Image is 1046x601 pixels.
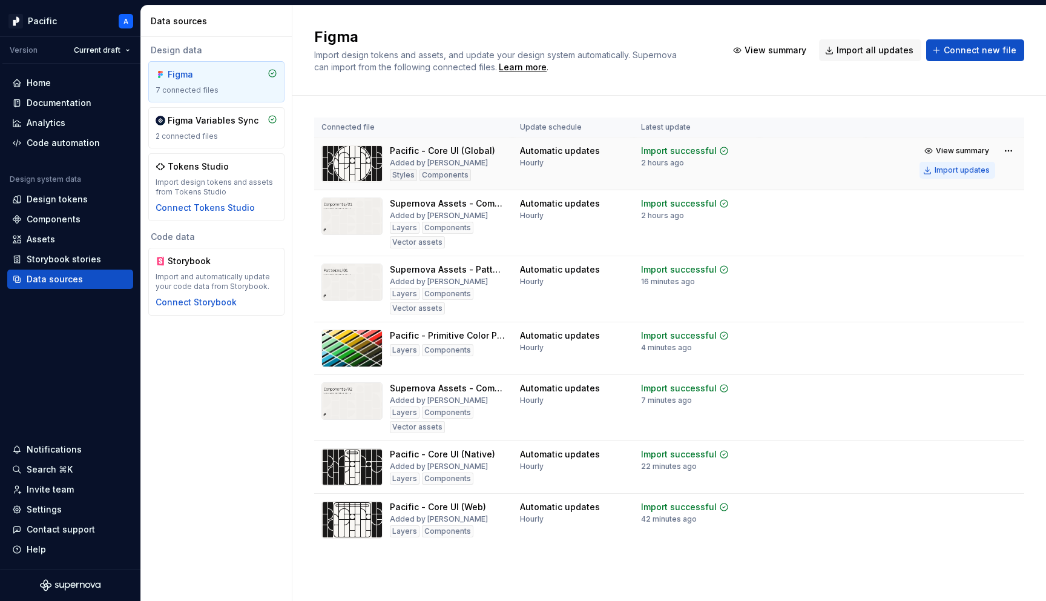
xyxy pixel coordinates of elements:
[837,44,913,56] span: Import all updates
[27,273,83,285] div: Data sources
[8,14,23,28] img: 8d0dbd7b-a897-4c39-8ca0-62fbda938e11.png
[936,146,989,156] span: View summary
[390,264,505,276] div: Supernova Assets - Patterns 01
[926,39,1024,61] button: Connect new file
[641,448,717,460] div: Import successful
[7,73,133,93] a: Home
[390,462,488,471] div: Added by [PERSON_NAME]
[641,382,717,394] div: Import successful
[156,85,277,95] div: 7 connected files
[390,501,486,513] div: Pacific - Core UI (Web)
[10,45,38,55] div: Version
[27,543,46,556] div: Help
[819,39,921,61] button: Import all updates
[27,117,65,129] div: Analytics
[168,255,226,267] div: Storybook
[168,68,226,81] div: Figma
[7,93,133,113] a: Documentation
[497,63,548,72] span: .
[390,382,505,394] div: Supernova Assets - Components 02
[7,230,133,249] a: Assets
[422,407,473,419] div: Components
[148,248,285,316] a: StorybookImport and automatically update your code data from Storybook.Connect Storybook
[641,396,692,405] div: 7 minutes ago
[7,133,133,153] a: Code automation
[422,288,473,300] div: Components
[641,343,692,353] div: 4 minutes ago
[7,250,133,269] a: Storybook stories
[944,44,1016,56] span: Connect new file
[419,169,471,181] div: Components
[520,264,600,276] div: Automatic updates
[27,137,100,149] div: Code automation
[390,236,445,248] div: Vector assets
[27,523,95,536] div: Contact support
[10,174,81,184] div: Design system data
[148,231,285,243] div: Code data
[641,277,695,287] div: 16 minutes ago
[390,169,417,181] div: Styles
[7,190,133,209] a: Design tokens
[520,462,544,471] div: Hourly
[156,202,255,214] button: Connect Tokens Studio
[27,77,51,89] div: Home
[520,514,544,524] div: Hourly
[168,115,258,127] div: Figma Variables Sync
[74,45,120,55] span: Current draft
[745,44,806,56] span: View summary
[641,211,684,221] div: 2 hours ago
[919,142,995,159] button: View summary
[390,473,419,485] div: Layers
[390,145,495,157] div: Pacific - Core UI (Global)
[7,520,133,539] button: Contact support
[520,448,600,460] div: Automatic updates
[156,178,277,197] div: Import design tokens and assets from Tokens Studio
[28,15,57,27] div: Pacific
[148,44,285,56] div: Design data
[513,118,634,138] th: Update schedule
[7,480,133,499] a: Invite team
[520,211,544,221] div: Hourly
[148,153,285,221] a: Tokens StudioImport design tokens and assets from Tokens StudioConnect Tokens Studio
[422,473,473,485] div: Components
[156,296,237,308] div: Connect Storybook
[499,61,547,73] div: Learn more
[935,165,990,175] div: Import updates
[168,161,229,173] div: Tokens Studio
[390,448,495,460] div: Pacific - Core UI (Native)
[390,198,505,210] div: Supernova Assets - Components 01
[390,421,445,433] div: Vector assets
[641,198,717,210] div: Import successful
[520,343,544,353] div: Hourly
[27,483,74,496] div: Invite team
[634,118,760,138] th: Latest update
[7,113,133,133] a: Analytics
[27,253,101,265] div: Storybook stories
[390,222,419,234] div: Layers
[641,145,717,157] div: Import successful
[314,118,513,138] th: Connected file
[314,27,712,47] h2: Figma
[520,158,544,168] div: Hourly
[520,277,544,287] div: Hourly
[520,330,600,342] div: Automatic updates
[156,272,277,291] div: Import and automatically update your code data from Storybook.
[151,15,287,27] div: Data sources
[520,396,544,405] div: Hourly
[40,579,100,591] svg: Supernova Logo
[27,503,62,516] div: Settings
[641,462,697,471] div: 22 minutes ago
[390,211,488,221] div: Added by [PERSON_NAME]
[641,330,717,342] div: Import successful
[7,540,133,559] button: Help
[390,277,488,287] div: Added by [PERSON_NAME]
[2,8,138,34] button: PacificA
[7,440,133,459] button: Notifications
[641,514,697,524] div: 42 minutes ago
[390,396,488,405] div: Added by [PERSON_NAME]
[68,42,136,59] button: Current draft
[7,270,133,289] a: Data sources
[148,61,285,102] a: Figma7 connected files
